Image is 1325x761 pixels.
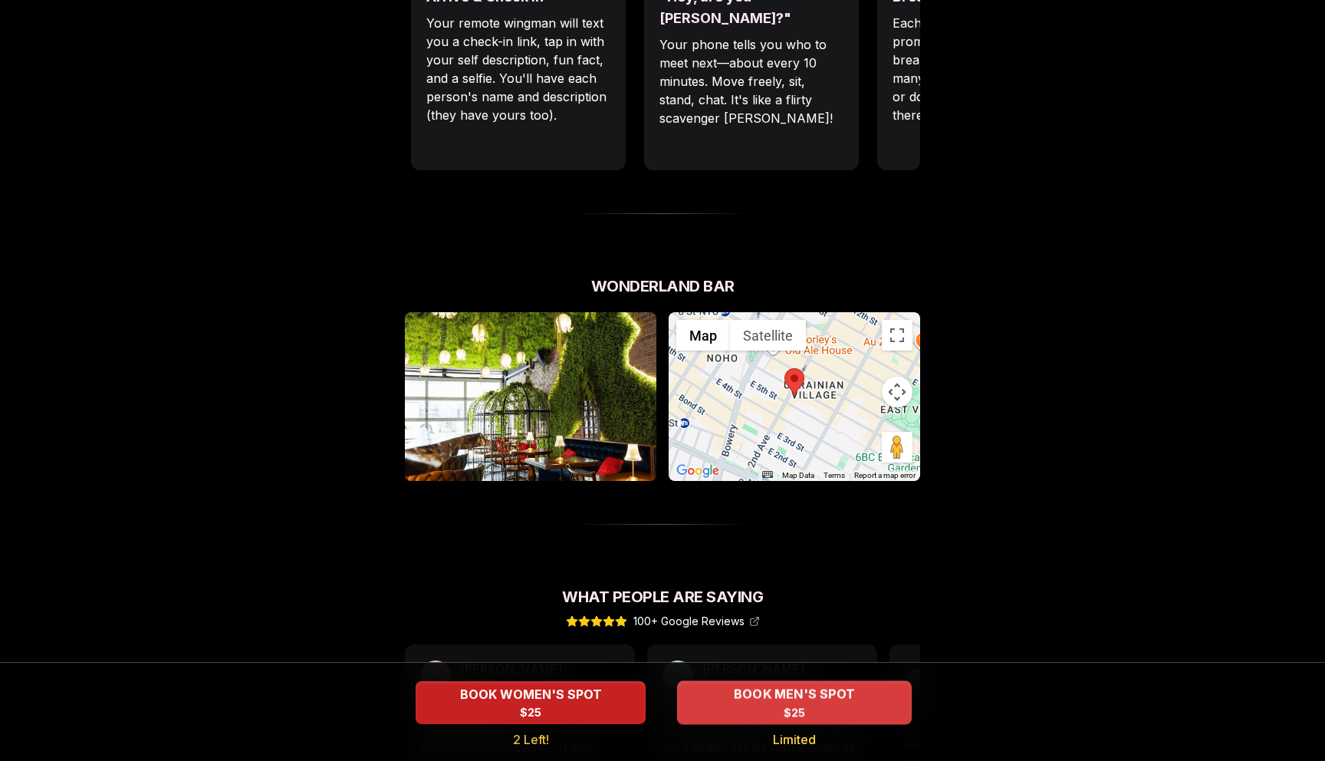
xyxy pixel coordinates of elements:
[731,685,858,703] span: BOOK MEN'S SPOT
[405,312,656,481] img: Wonderland Bar
[762,471,773,478] button: Keyboard shortcuts
[824,471,845,479] a: Terms (opens in new tab)
[633,614,760,629] span: 100+ Google Reviews
[730,320,806,351] button: Show satellite imagery
[782,470,814,481] button: Map Data
[672,461,723,481] img: Google
[460,660,562,678] p: [PERSON_NAME]
[405,275,920,297] h2: Wonderland Bar
[566,614,760,629] a: 100+ Google Reviews
[672,461,723,481] a: Open this area in Google Maps (opens a new window)
[676,320,730,351] button: Show street map
[882,432,912,463] button: Drag Pegman onto the map to open Street View
[513,730,549,749] span: 2 Left!
[893,14,1077,124] p: Each date will have new convo prompts on screen to help break the ice. Cycle through as many as y...
[784,705,806,720] span: $25
[426,14,610,124] p: Your remote wingman will text you a check-in link, tap in with your self description, fun fact, a...
[882,377,912,407] button: Map camera controls
[520,705,541,720] span: $25
[416,681,646,724] button: BOOK WOMEN'S SPOT - 2 Left!
[405,586,920,608] h2: What People Are Saying
[882,320,912,351] button: Toggle fullscreen view
[854,471,916,479] a: Report a map error
[659,35,843,127] p: Your phone tells you who to meet next—about every 10 minutes. Move freely, sit, stand, chat. It's...
[677,680,912,724] button: BOOK MEN'S SPOT - Limited
[773,730,816,749] span: Limited
[457,685,605,703] span: BOOK WOMEN'S SPOT
[702,660,804,678] p: [PERSON_NAME]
